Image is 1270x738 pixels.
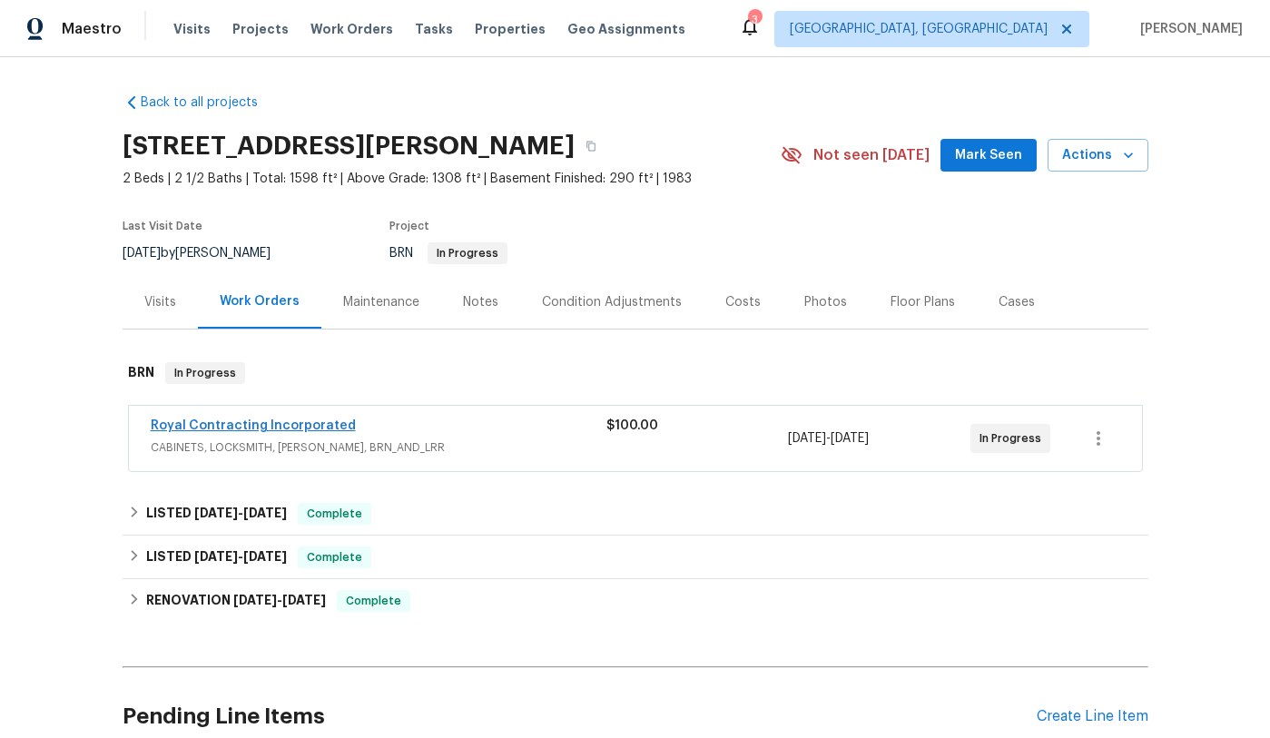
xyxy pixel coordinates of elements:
[575,130,607,162] button: Copy Address
[220,292,300,310] div: Work Orders
[123,536,1148,579] div: LISTED [DATE]-[DATE]Complete
[300,548,369,566] span: Complete
[232,20,289,38] span: Projects
[233,594,326,606] span: -
[128,362,154,384] h6: BRN
[310,20,393,38] span: Work Orders
[194,507,238,519] span: [DATE]
[804,293,847,311] div: Photos
[999,293,1035,311] div: Cases
[463,293,498,311] div: Notes
[194,550,287,563] span: -
[282,594,326,606] span: [DATE]
[725,293,761,311] div: Costs
[1037,708,1148,725] div: Create Line Item
[542,293,682,311] div: Condition Adjustments
[62,20,122,38] span: Maestro
[980,429,1048,448] span: In Progress
[123,242,292,264] div: by [PERSON_NAME]
[813,146,930,164] span: Not seen [DATE]
[475,20,546,38] span: Properties
[151,419,356,432] a: Royal Contracting Incorporated
[339,592,409,610] span: Complete
[123,579,1148,623] div: RENOVATION [DATE]-[DATE]Complete
[123,221,202,231] span: Last Visit Date
[788,429,869,448] span: -
[194,550,238,563] span: [DATE]
[788,432,826,445] span: [DATE]
[144,293,176,311] div: Visits
[146,590,326,612] h6: RENOVATION
[123,247,161,260] span: [DATE]
[123,137,575,155] h2: [STREET_ADDRESS][PERSON_NAME]
[891,293,955,311] div: Floor Plans
[790,20,1048,38] span: [GEOGRAPHIC_DATA], [GEOGRAPHIC_DATA]
[123,170,781,188] span: 2 Beds | 2 1/2 Baths | Total: 1598 ft² | Above Grade: 1308 ft² | Basement Finished: 290 ft² | 1983
[233,594,277,606] span: [DATE]
[415,23,453,35] span: Tasks
[343,293,419,311] div: Maintenance
[123,344,1148,402] div: BRN In Progress
[167,364,243,382] span: In Progress
[606,419,658,432] span: $100.00
[123,93,297,112] a: Back to all projects
[940,139,1037,172] button: Mark Seen
[389,221,429,231] span: Project
[748,11,761,29] div: 3
[194,507,287,519] span: -
[955,144,1022,167] span: Mark Seen
[429,248,506,259] span: In Progress
[146,546,287,568] h6: LISTED
[173,20,211,38] span: Visits
[243,507,287,519] span: [DATE]
[151,438,606,457] span: CABINETS, LOCKSMITH, [PERSON_NAME], BRN_AND_LRR
[1133,20,1243,38] span: [PERSON_NAME]
[389,247,507,260] span: BRN
[567,20,685,38] span: Geo Assignments
[123,492,1148,536] div: LISTED [DATE]-[DATE]Complete
[1048,139,1148,172] button: Actions
[1062,144,1134,167] span: Actions
[831,432,869,445] span: [DATE]
[300,505,369,523] span: Complete
[243,550,287,563] span: [DATE]
[146,503,287,525] h6: LISTED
